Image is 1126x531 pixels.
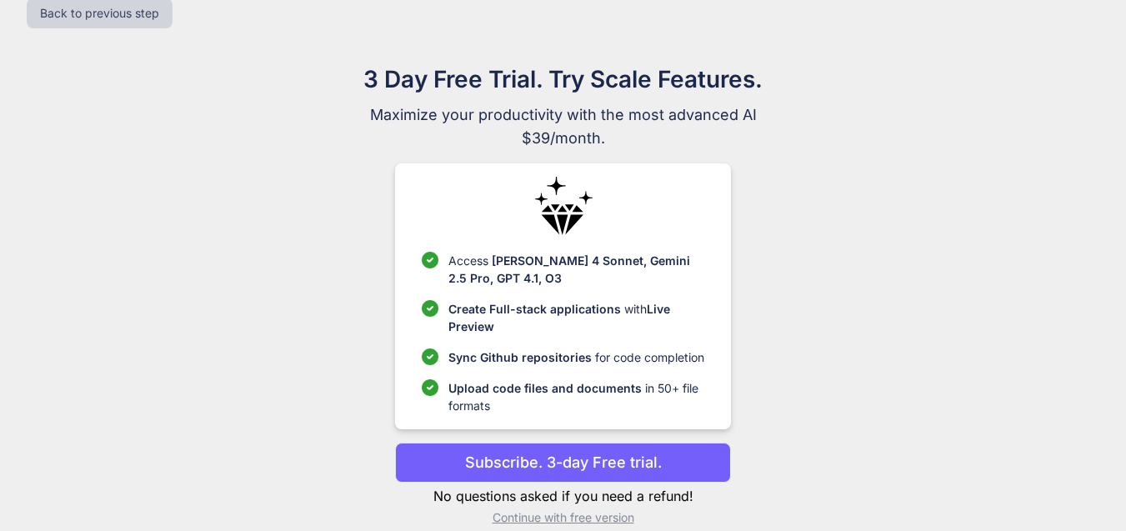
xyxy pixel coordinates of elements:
[395,486,731,506] p: No questions asked if you need a refund!
[422,379,438,396] img: checklist
[448,381,642,395] span: Upload code files and documents
[448,252,704,287] p: Access
[448,348,704,366] p: for code completion
[395,443,731,483] button: Subscribe. 3-day Free trial.
[465,451,662,473] p: Subscribe. 3-day Free trial.
[283,62,843,97] h1: 3 Day Free Trial. Try Scale Features.
[422,348,438,365] img: checklist
[448,302,624,316] span: Create Full-stack applications
[283,103,843,127] span: Maximize your productivity with the most advanced AI
[448,379,704,414] p: in 50+ file formats
[283,127,843,150] span: $39/month.
[448,350,592,364] span: Sync Github repositories
[422,300,438,317] img: checklist
[422,252,438,268] img: checklist
[395,509,731,526] p: Continue with free version
[448,300,704,335] p: with
[448,253,690,285] span: [PERSON_NAME] 4 Sonnet, Gemini 2.5 Pro, GPT 4.1, O3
